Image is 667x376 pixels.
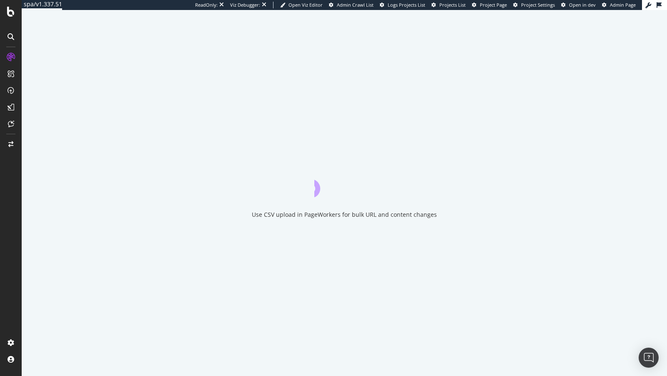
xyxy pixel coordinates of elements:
[513,2,555,8] a: Project Settings
[280,2,323,8] a: Open Viz Editor
[230,2,260,8] div: Viz Debugger:
[388,2,425,8] span: Logs Projects List
[480,2,507,8] span: Project Page
[569,2,596,8] span: Open in dev
[195,2,218,8] div: ReadOnly:
[561,2,596,8] a: Open in dev
[288,2,323,8] span: Open Viz Editor
[252,211,437,219] div: Use CSV upload in PageWorkers for bulk URL and content changes
[337,2,374,8] span: Admin Crawl List
[380,2,425,8] a: Logs Projects List
[431,2,466,8] a: Projects List
[639,348,659,368] div: Open Intercom Messenger
[610,2,636,8] span: Admin Page
[314,167,374,197] div: animation
[602,2,636,8] a: Admin Page
[439,2,466,8] span: Projects List
[521,2,555,8] span: Project Settings
[472,2,507,8] a: Project Page
[329,2,374,8] a: Admin Crawl List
